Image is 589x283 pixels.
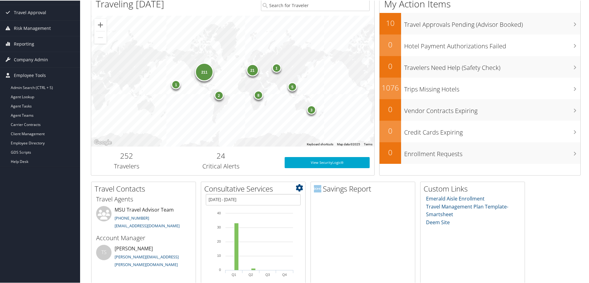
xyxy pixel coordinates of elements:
h2: 0 [380,103,401,114]
span: Travel Approval [14,4,46,20]
div: 1 [171,79,181,89]
a: 0Travelers Need Help (Safety Check) [380,55,580,77]
div: 8 [254,90,263,99]
a: View SecurityLogic® [285,156,370,168]
h3: Critical Alerts [167,161,275,170]
h2: 0 [380,147,401,157]
tspan: 0 [219,267,221,271]
text: Q2 [249,272,253,276]
button: Zoom in [94,18,107,30]
a: 0Vendor Contracts Expiring [380,99,580,120]
button: Keyboard shortcuts [307,142,333,146]
a: Deem Site [426,218,450,225]
tspan: 40 [217,211,221,214]
a: Emerald Aisle Enrollment [426,195,485,201]
h2: Savings Report [314,183,415,193]
a: Travel Management Plan Template- Smartsheet [426,203,508,217]
button: Zoom out [94,31,107,43]
h2: 0 [380,39,401,49]
a: Terms (opens in new tab) [364,142,372,145]
span: Reporting [14,36,34,51]
h2: Custom Links [424,183,525,193]
div: 5 [288,82,297,91]
a: [EMAIL_ADDRESS][DOMAIN_NAME] [115,222,180,228]
tspan: 20 [217,239,221,243]
h3: Travelers Need Help (Safety Check) [404,60,580,71]
h3: Enrollment Requests [404,146,580,158]
a: 0Enrollment Requests [380,142,580,163]
h2: 1076 [380,82,401,92]
li: MSU Travel Advisor Team [93,205,194,231]
img: Google [93,138,113,146]
div: TS [96,244,112,260]
h2: 24 [167,150,275,160]
img: domo-logo.png [314,184,321,192]
a: Open this area in Google Maps (opens a new window) [93,138,113,146]
h2: 0 [380,125,401,135]
tspan: 30 [217,225,221,228]
li: [PERSON_NAME] [93,244,194,269]
div: 21 [246,63,258,75]
h3: Hotel Payment Authorizations Failed [404,38,580,50]
div: 3 [307,105,316,114]
span: Company Admin [14,51,48,67]
text: Q4 [282,272,287,276]
h3: Vendor Contracts Expiring [404,103,580,115]
a: 10Travel Approvals Pending (Advisor Booked) [380,12,580,34]
h2: 10 [380,17,401,28]
a: 1076Trips Missing Hotels [380,77,580,99]
text: Q3 [266,272,270,276]
span: Map data ©2025 [337,142,360,145]
a: [PHONE_NUMBER] [115,215,149,220]
a: [PERSON_NAME][EMAIL_ADDRESS][PERSON_NAME][DOMAIN_NAME] [115,253,179,267]
tspan: 10 [217,253,221,257]
h3: Trips Missing Hotels [404,81,580,93]
h3: Travel Approvals Pending (Advisor Booked) [404,17,580,28]
h2: 252 [96,150,157,160]
h3: Travel Agents [96,194,191,203]
h2: Consultative Services [204,183,305,193]
h2: 0 [380,60,401,71]
span: Employee Tools [14,67,46,83]
h3: Travelers [96,161,157,170]
div: 1 [272,63,281,72]
h3: Account Manager [96,233,191,242]
a: 0Credit Cards Expiring [380,120,580,142]
span: Risk Management [14,20,51,35]
div: 211 [195,62,213,81]
a: 0Hotel Payment Authorizations Failed [380,34,580,55]
text: Q1 [232,272,236,276]
div: 2 [214,90,223,99]
h2: Travel Contacts [95,183,196,193]
h3: Credit Cards Expiring [404,124,580,136]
